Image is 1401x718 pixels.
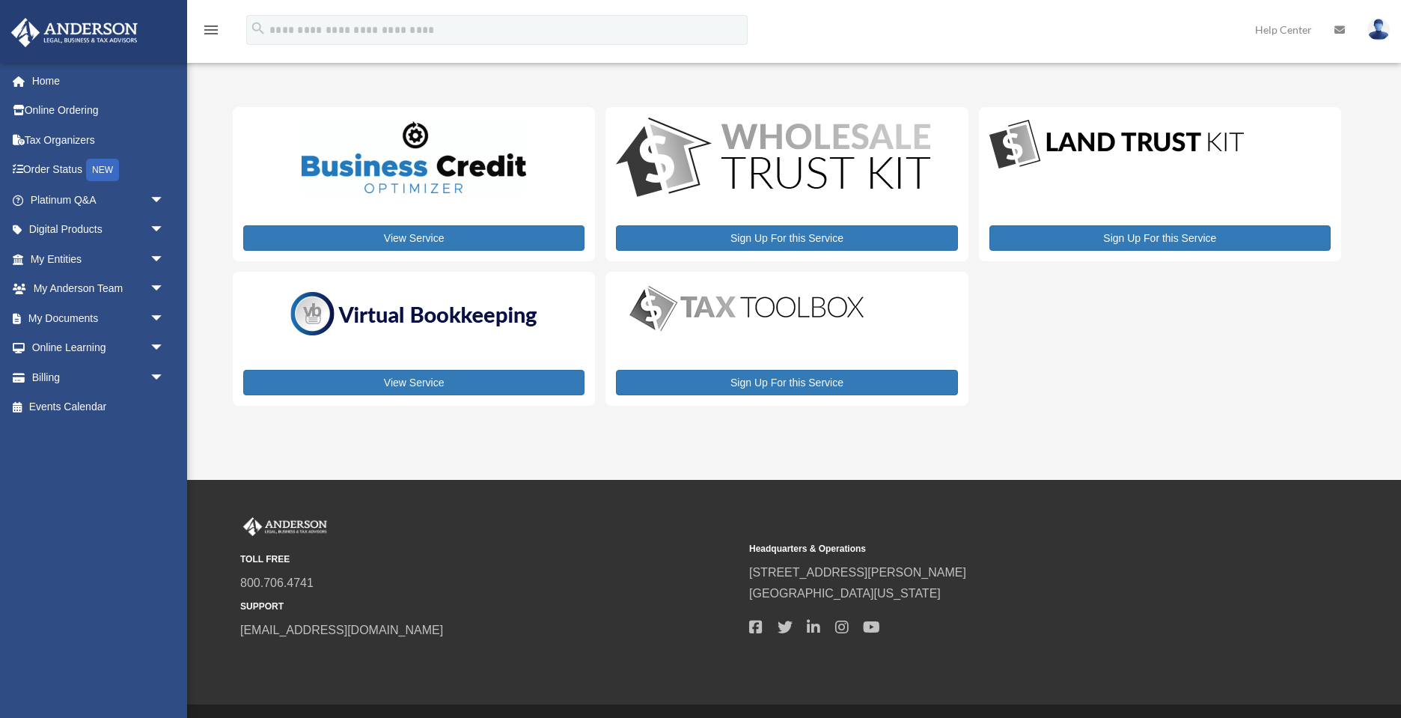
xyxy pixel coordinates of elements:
[10,96,187,126] a: Online Ordering
[250,20,266,37] i: search
[240,624,443,636] a: [EMAIL_ADDRESS][DOMAIN_NAME]
[10,362,187,392] a: Billingarrow_drop_down
[150,185,180,216] span: arrow_drop_down
[150,362,180,393] span: arrow_drop_down
[1367,19,1390,40] img: User Pic
[240,576,314,589] a: 800.706.4741
[10,392,187,422] a: Events Calendar
[616,225,957,251] a: Sign Up For this Service
[243,370,584,395] a: View Service
[150,303,180,334] span: arrow_drop_down
[10,333,187,363] a: Online Learningarrow_drop_down
[989,225,1331,251] a: Sign Up For this Service
[86,159,119,181] div: NEW
[202,21,220,39] i: menu
[749,541,1248,557] small: Headquarters & Operations
[616,370,957,395] a: Sign Up For this Service
[10,185,187,215] a: Platinum Q&Aarrow_drop_down
[10,125,187,155] a: Tax Organizers
[202,26,220,39] a: menu
[10,274,187,304] a: My Anderson Teamarrow_drop_down
[10,66,187,96] a: Home
[150,215,180,246] span: arrow_drop_down
[240,552,739,568] small: TOLL FREE
[10,215,180,245] a: Digital Productsarrow_drop_down
[749,587,941,600] a: [GEOGRAPHIC_DATA][US_STATE]
[616,282,878,335] img: taxtoolbox_new-1.webp
[150,244,180,275] span: arrow_drop_down
[10,303,187,333] a: My Documentsarrow_drop_down
[150,274,180,305] span: arrow_drop_down
[150,333,180,364] span: arrow_drop_down
[10,155,187,186] a: Order StatusNEW
[240,599,739,615] small: SUPPORT
[240,517,330,537] img: Anderson Advisors Platinum Portal
[10,244,187,274] a: My Entitiesarrow_drop_down
[7,18,142,47] img: Anderson Advisors Platinum Portal
[243,225,584,251] a: View Service
[749,566,966,579] a: [STREET_ADDRESS][PERSON_NAME]
[616,118,930,201] img: WS-Trust-Kit-lgo-1.jpg
[989,118,1244,172] img: LandTrust_lgo-1.jpg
